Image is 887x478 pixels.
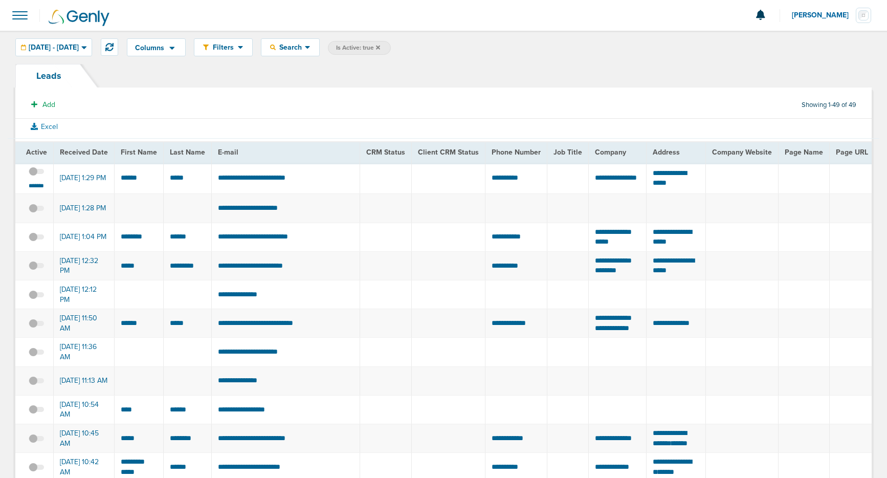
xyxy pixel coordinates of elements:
[54,338,115,366] td: [DATE] 11:36 AM
[218,148,238,157] span: E-mail
[411,142,485,163] th: Client CRM Status
[647,142,706,163] th: Address
[836,148,868,157] span: Page URL
[49,10,109,26] img: Genly
[54,223,115,251] td: [DATE] 1:04 PM
[135,45,164,52] span: Columns
[54,424,115,452] td: [DATE] 10:45 AM
[54,280,115,309] td: [DATE] 12:12 PM
[366,148,405,157] span: CRM Status
[547,142,588,163] th: Job Title
[26,148,47,157] span: Active
[802,101,856,110] span: Showing 1-49 of 49
[588,142,646,163] th: Company
[336,44,380,52] span: Is Active: true
[54,163,115,194] td: [DATE] 1:29 PM
[26,97,61,112] button: Add
[29,44,79,51] span: [DATE] - [DATE]
[705,142,778,163] th: Company Website
[276,43,305,52] span: Search
[54,309,115,338] td: [DATE] 11:50 AM
[121,148,157,157] span: First Name
[209,43,238,52] span: Filters
[54,395,115,424] td: [DATE] 10:54 AM
[778,142,829,163] th: Page Name
[492,148,541,157] span: Phone Number
[792,12,856,19] span: [PERSON_NAME]
[54,194,115,223] td: [DATE] 1:28 PM
[54,366,115,395] td: [DATE] 11:13 AM
[15,64,82,88] a: Leads
[170,148,205,157] span: Last Name
[60,148,108,157] span: Received Date
[42,100,55,109] span: Add
[23,120,65,133] button: Excel
[54,251,115,280] td: [DATE] 12:32 PM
